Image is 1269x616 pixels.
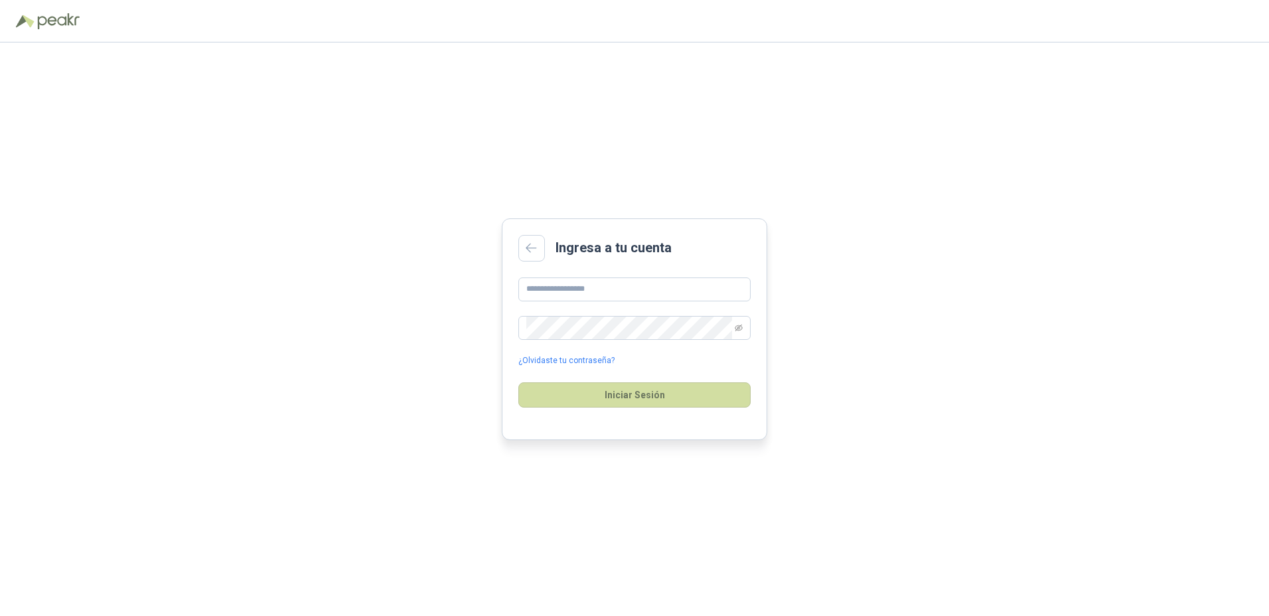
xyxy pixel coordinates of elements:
img: Logo [16,15,35,28]
img: Peakr [37,13,80,29]
button: Iniciar Sesión [518,382,751,408]
h2: Ingresa a tu cuenta [556,238,672,258]
a: ¿Olvidaste tu contraseña? [518,354,615,367]
span: eye-invisible [735,324,743,332]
